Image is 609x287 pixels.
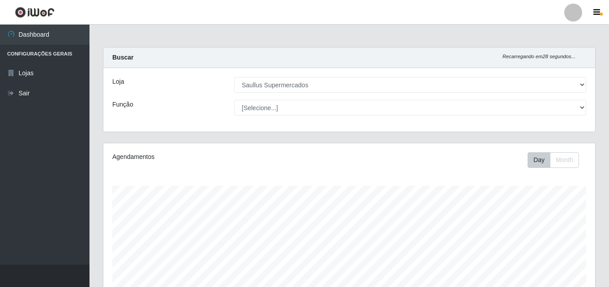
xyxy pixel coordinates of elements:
[528,152,586,168] div: Toolbar with button groups
[503,54,575,59] i: Recarregando em 28 segundos...
[528,152,550,168] button: Day
[112,152,302,162] div: Agendamentos
[528,152,579,168] div: First group
[112,100,133,109] label: Função
[112,54,133,61] strong: Buscar
[15,7,55,18] img: CoreUI Logo
[550,152,579,168] button: Month
[112,77,124,86] label: Loja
